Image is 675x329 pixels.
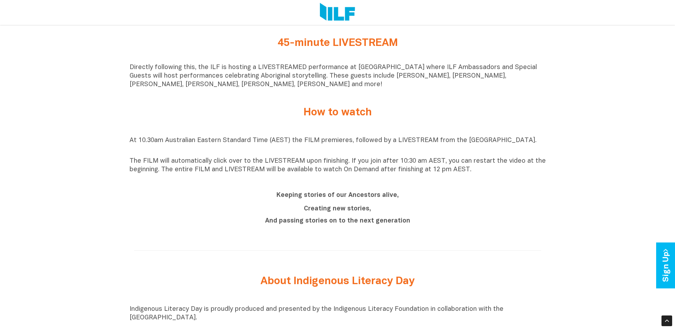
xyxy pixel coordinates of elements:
img: Logo [320,3,355,22]
h2: How to watch [204,107,471,119]
div: Scroll Back to Top [661,315,672,326]
h2: 45-minute LIVESTREAM [204,37,471,49]
b: Keeping stories of our Ancestors alive, [276,192,399,198]
b: And passing stories on to the next generation [265,218,410,224]
h2: About Indigenous Literacy Day [204,276,471,287]
p: Directly following this, the ILF is hosting a LIVESTREAMED performance at [GEOGRAPHIC_DATA] where... [130,63,546,89]
b: Creating new stories, [304,206,371,212]
p: At 10.30am Australian Eastern Standard Time (AEST) the FILM premieres, followed by a LIVESTREAM f... [130,136,546,153]
p: The FILM will automatically click over to the LIVESTREAM upon finishing. If you join after 10:30 ... [130,157,546,174]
